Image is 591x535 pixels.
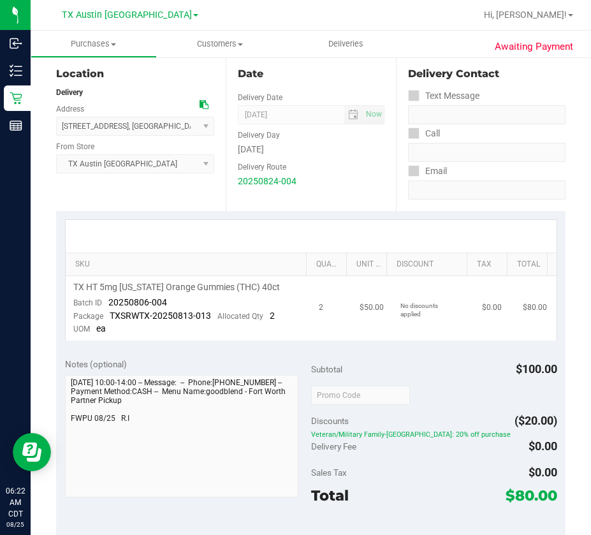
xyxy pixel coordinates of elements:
span: Subtotal [311,364,342,374]
input: Format: (999) 999-9999 [408,143,565,162]
inline-svg: Retail [10,92,22,105]
span: Hi, [PERSON_NAME]! [484,10,567,20]
div: Copy address to clipboard [200,98,208,112]
a: Purchases [31,31,157,57]
span: $100.00 [516,362,557,376]
a: Total [517,260,542,270]
p: 06:22 AM CDT [6,485,25,520]
span: Awaiting Payment [495,40,573,54]
span: Delivery Fee [311,441,356,451]
span: $0.00 [482,302,502,314]
div: Location [56,66,214,82]
iframe: Resource center [13,433,51,471]
a: Tax [477,260,502,270]
label: Delivery Route [238,161,286,173]
span: $0.00 [529,439,557,453]
span: Deliveries [311,38,381,50]
span: Sales Tax [311,467,347,478]
span: TX Austin [GEOGRAPHIC_DATA] [62,10,192,20]
span: Discounts [311,409,349,432]
span: Notes (optional) [65,359,127,369]
a: Quantity [316,260,341,270]
span: $50.00 [360,302,384,314]
span: TX HT 5mg [US_STATE] Orange Gummies (THC) 40ct [73,281,280,293]
span: UOM [73,325,90,333]
label: Delivery Date [238,92,282,103]
a: SKU [75,260,302,270]
span: 2 [270,311,275,321]
input: Promo Code [311,386,410,405]
a: Discount [397,260,462,270]
label: From Store [56,141,94,152]
span: $80.00 [523,302,547,314]
span: Batch ID [73,298,102,307]
label: Email [408,162,447,180]
input: Format: (999) 999-9999 [408,105,565,124]
span: Package [73,312,103,321]
div: Delivery Contact [408,66,565,82]
a: Customers [157,31,283,57]
label: Call [408,124,440,143]
span: ($20.00) [514,414,557,427]
span: Purchases [31,38,156,50]
span: 2 [319,302,323,314]
label: Address [56,103,84,115]
inline-svg: Reports [10,119,22,132]
label: Text Message [408,87,479,105]
span: Customers [157,38,282,50]
a: 20250824-004 [238,176,296,186]
div: Date [238,66,384,82]
span: Total [311,487,349,504]
span: Allocated Qty [217,312,263,321]
span: $0.00 [529,465,557,479]
a: Deliveries [283,31,409,57]
inline-svg: Inbound [10,37,22,50]
inline-svg: Inventory [10,64,22,77]
span: $80.00 [506,487,557,504]
div: [DATE] [238,143,384,156]
a: Unit Price [356,260,381,270]
span: TXSRWTX-20250813-013 [110,311,211,321]
label: Delivery Day [238,129,280,141]
span: No discounts applied [400,302,438,318]
strong: Delivery [56,88,83,97]
p: 08/25 [6,520,25,529]
span: 20250806-004 [108,297,167,307]
span: ea [96,323,106,333]
span: Veteran/Military Family-[GEOGRAPHIC_DATA]: 20% off purchase [311,430,557,439]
